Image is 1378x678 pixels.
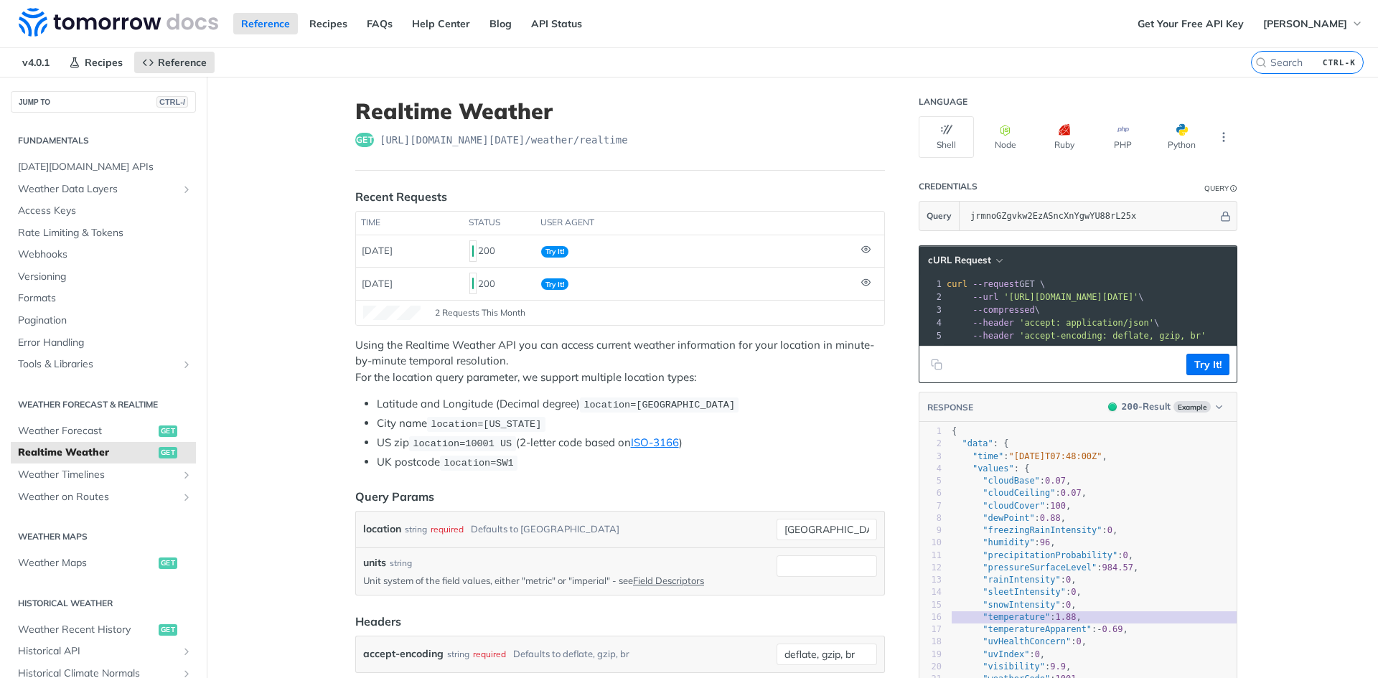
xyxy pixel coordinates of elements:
h1: Realtime Weather [355,98,885,124]
span: : , [952,649,1045,659]
div: 18 [919,636,942,648]
p: Using the Realtime Weather API you can access current weather information for your location in mi... [355,337,885,386]
div: QueryInformation [1204,183,1237,194]
span: \ [947,292,1144,302]
span: 0 [1066,575,1071,585]
a: Versioning [11,266,196,288]
h2: Weather Maps [11,530,196,543]
a: Pagination [11,310,196,331]
button: Shell [919,116,974,158]
span: Pagination [18,314,192,328]
div: string [405,519,427,540]
th: user agent [535,212,856,235]
span: Weather Forecast [18,424,155,438]
span: : { [952,463,1029,474]
span: location=[GEOGRAPHIC_DATA] [583,400,735,410]
button: 200200-ResultExample [1101,400,1229,414]
span: "values" [972,463,1014,474]
span: --url [972,292,998,302]
span: [PERSON_NAME] [1263,17,1347,30]
a: Weather Mapsget [11,552,196,574]
span: : , [952,513,1066,523]
span: '[URL][DOMAIN_NAME][DATE]' [1003,292,1138,302]
div: 10 [919,537,942,549]
div: 2 [919,291,944,303]
span: https://api.tomorrow.io/v4/weather/realtime [380,133,628,147]
span: 200 [472,278,474,289]
span: [DATE] [362,245,393,256]
span: Try It! [541,278,568,290]
span: get [159,557,177,569]
a: Weather Forecastget [11,420,196,442]
div: 13 [919,574,942,586]
button: PHP [1095,116,1150,158]
span: Access Keys [18,204,192,218]
span: "uvIndex" [983,649,1029,659]
a: Historical APIShow subpages for Historical API [11,641,196,662]
span: "sleetIntensity" [983,587,1066,597]
span: 0.07 [1061,488,1082,498]
li: UK postcode [377,454,885,471]
span: "time" [972,451,1003,461]
span: 'accept-encoding: deflate, gzip, br' [1019,331,1206,341]
button: Copy to clipboard [927,354,947,375]
span: get [159,447,177,458]
button: Hide [1218,209,1233,223]
span: : , [952,624,1128,634]
button: Show subpages for Weather Timelines [181,469,192,481]
span: v4.0.1 [14,52,57,73]
div: Language [919,96,967,108]
span: { [952,426,957,436]
a: Blog [482,13,520,34]
div: 4 [919,463,942,475]
span: Recipes [85,56,123,69]
kbd: CTRL-K [1319,55,1359,70]
span: \ [947,318,1159,328]
h2: Historical Weather [11,597,196,610]
span: "cloudCeiling" [983,488,1055,498]
span: 2 Requests This Month [435,306,525,319]
div: 12 [919,562,942,574]
a: Reference [134,52,215,73]
span: Error Handling [18,336,192,350]
svg: More ellipsis [1217,131,1230,143]
span: "precipitationProbability" [983,550,1117,560]
span: "pressureSurfaceLevel" [983,562,1097,573]
a: Field Descriptors [633,575,704,586]
span: : , [952,612,1082,622]
svg: Search [1255,57,1267,68]
span: - [1097,624,1102,634]
span: 0 [1076,636,1081,646]
span: : , [952,600,1077,610]
span: 200 [1108,402,1117,411]
span: : , [952,575,1077,585]
div: string [390,557,412,570]
span: get [355,133,374,147]
button: [PERSON_NAME] [1255,13,1371,34]
a: ISO-3166 [631,435,679,449]
span: : , [952,488,1087,498]
div: Defaults to deflate, gzip, br [513,644,629,664]
span: : , [952,562,1138,573]
label: units [363,555,386,570]
button: Try It! [1186,354,1229,375]
div: 200 [469,271,530,296]
a: Get Your Free API Key [1130,13,1252,34]
a: Help Center [404,13,478,34]
div: 8 [919,512,942,524]
div: Query [1204,183,1229,194]
a: Rate Limiting & Tokens [11,222,196,244]
div: required [473,644,506,664]
span: 0 [1107,525,1112,535]
div: 7 [919,500,942,512]
a: Tools & LibrariesShow subpages for Tools & Libraries [11,354,196,375]
span: location=SW1 [444,458,513,469]
span: "temperature" [983,612,1050,622]
span: 0.07 [1045,476,1066,486]
button: Ruby [1036,116,1092,158]
span: [DATE] [362,278,393,289]
span: : , [952,537,1056,547]
a: Weather Data LayersShow subpages for Weather Data Layers [11,179,196,200]
span: "freezingRainIntensity" [983,525,1102,535]
th: time [356,212,464,235]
